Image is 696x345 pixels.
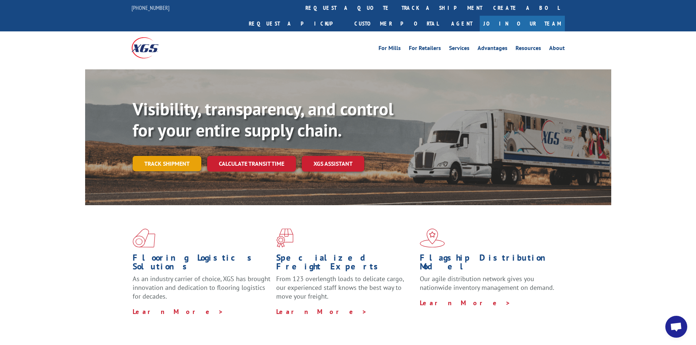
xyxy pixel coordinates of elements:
[276,275,414,307] p: From 123 overlength loads to delicate cargo, our experienced staff knows the best way to move you...
[449,45,469,53] a: Services
[133,307,224,316] a: Learn More >
[133,275,270,300] span: As an industry carrier of choice, XGS has brought innovation and dedication to flooring logistics...
[276,253,414,275] h1: Specialized Freight Experts
[420,275,554,292] span: Our agile distribution network gives you nationwide inventory management on demand.
[133,253,271,275] h1: Flooring Logistics Solutions
[420,229,445,248] img: xgs-icon-flagship-distribution-model-red
[133,229,155,248] img: xgs-icon-total-supply-chain-intelligence-red
[207,156,296,172] a: Calculate transit time
[420,299,511,307] a: Learn More >
[302,156,364,172] a: XGS ASSISTANT
[243,16,349,31] a: Request a pickup
[516,45,541,53] a: Resources
[409,45,441,53] a: For Retailers
[444,16,480,31] a: Agent
[133,97,393,141] b: Visibility, transparency, and control for your entire supply chain.
[132,4,170,11] a: [PHONE_NUMBER]
[420,253,558,275] h1: Flagship Distribution Model
[133,156,201,171] a: Track shipment
[665,316,687,338] a: Open chat
[480,16,565,31] a: Join Our Team
[549,45,565,53] a: About
[478,45,507,53] a: Advantages
[379,45,401,53] a: For Mills
[276,307,367,316] a: Learn More >
[349,16,444,31] a: Customer Portal
[276,229,293,248] img: xgs-icon-focused-on-flooring-red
